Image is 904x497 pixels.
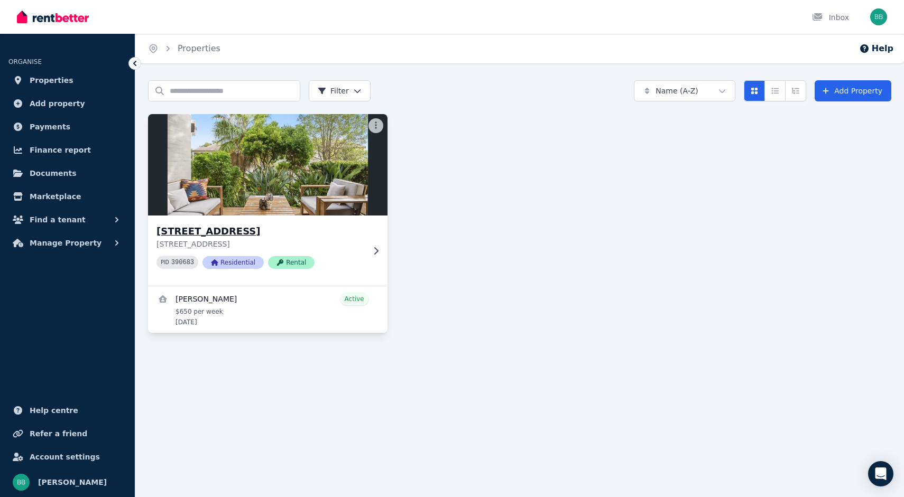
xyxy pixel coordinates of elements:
[38,476,107,489] span: [PERSON_NAME]
[30,144,91,156] span: Finance report
[8,232,126,254] button: Manage Property
[30,120,70,133] span: Payments
[13,474,30,491] img: Bilal Bordie
[744,80,765,101] button: Card view
[202,256,264,269] span: Residential
[8,116,126,137] a: Payments
[30,97,85,110] span: Add property
[318,86,349,96] span: Filter
[268,256,315,269] span: Rental
[815,80,891,101] a: Add Property
[8,209,126,230] button: Find a tenant
[156,224,364,239] h3: [STREET_ADDRESS]
[8,186,126,207] a: Marketplace
[148,286,388,333] a: View details for Jacqueline Gaye Prince
[30,213,86,226] span: Find a tenant
[8,400,126,421] a: Help centre
[171,259,194,266] code: 390683
[161,259,169,265] small: PID
[135,34,233,63] nav: Breadcrumb
[30,167,77,180] span: Documents
[744,80,806,101] div: View options
[868,461,893,486] div: Open Intercom Messenger
[17,9,89,25] img: RentBetter
[859,42,893,55] button: Help
[870,8,887,25] img: Bilal Bordie
[656,86,698,96] span: Name (A-Z)
[30,74,73,87] span: Properties
[8,446,126,467] a: Account settings
[8,139,126,161] a: Finance report
[8,163,126,184] a: Documents
[30,404,78,417] span: Help centre
[30,237,102,249] span: Manage Property
[368,118,383,133] button: More options
[8,58,42,65] span: ORGANISE
[148,114,388,286] a: 35/111-123 Markeri St, Mermaid Waters[STREET_ADDRESS][STREET_ADDRESS]PID 390683ResidentialRental
[8,70,126,91] a: Properties
[309,80,371,101] button: Filter
[634,80,735,101] button: Name (A-Z)
[8,93,126,114] a: Add property
[8,423,126,444] a: Refer a friend
[30,427,87,440] span: Refer a friend
[142,111,393,218] img: 35/111-123 Markeri St, Mermaid Waters
[764,80,786,101] button: Compact list view
[178,43,220,53] a: Properties
[30,190,81,203] span: Marketplace
[30,451,100,463] span: Account settings
[785,80,806,101] button: Expanded list view
[812,12,849,23] div: Inbox
[156,239,364,249] p: [STREET_ADDRESS]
